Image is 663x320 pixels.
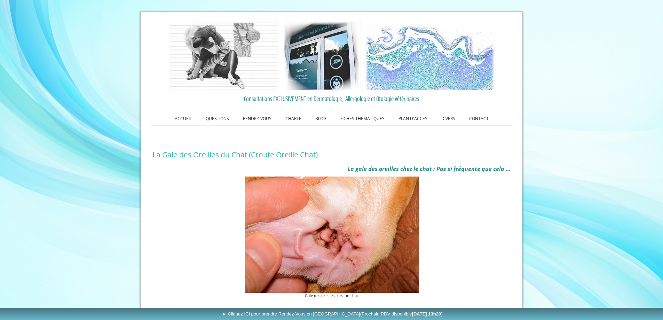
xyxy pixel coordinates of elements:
span: ► Cliquez ICI pour prendre Rendez-Vous en [GEOGRAPHIC_DATA] [222,311,443,317]
a: RENDEZ-VOUS [236,112,278,125]
a: CONTACT [462,112,496,125]
a: DIVERS [434,112,462,125]
a: BLOG [308,112,333,125]
a: QUESTIONS [199,112,236,125]
b: [DATE] 13h20 [412,311,441,317]
img: Gale des oreilles chez un chat [245,177,419,293]
a: FICHES THEMATIQUES [333,112,392,125]
h1: La Gale des Oreilles du Chat (Croute Oreille Chat) [152,150,511,159]
a: ACCUEIL [168,112,199,125]
a: PLAN D'ACCES [392,112,434,125]
span: (Prochain RDV disponible ) [360,311,443,317]
a: Consultations EXCLUSIVEMENT en Dermatologie, Allergologie et Otologie Vétérinaires [152,93,511,104]
a: CHARTE [278,112,308,125]
figcaption: Gale des oreilles chez un chat [245,293,419,299]
b: La gale des oreilles chez le chat : Pas si fréquente que cela ... [348,165,511,173]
